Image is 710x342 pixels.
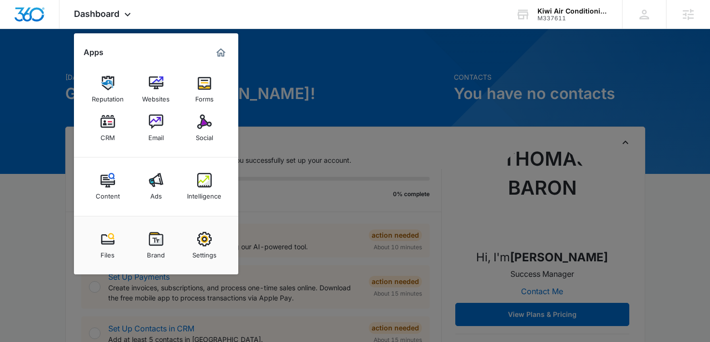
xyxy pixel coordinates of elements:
a: Settings [186,227,223,264]
div: Websites [142,90,170,103]
a: Social [186,110,223,146]
a: Marketing 360® Dashboard [213,45,229,60]
div: Brand [147,246,165,259]
div: CRM [101,129,115,142]
div: Reputation [92,90,124,103]
a: Ads [138,168,174,205]
a: Files [89,227,126,264]
h2: Apps [84,48,103,57]
a: Websites [138,71,174,108]
div: account id [537,15,608,22]
a: Content [89,168,126,205]
div: Intelligence [187,187,221,200]
div: Settings [192,246,217,259]
span: Dashboard [74,9,119,19]
a: Forms [186,71,223,108]
div: Ads [150,187,162,200]
div: Content [96,187,120,200]
div: account name [537,7,608,15]
a: Reputation [89,71,126,108]
div: Email [148,129,164,142]
div: Forms [195,90,214,103]
a: Brand [138,227,174,264]
div: Files [101,246,115,259]
a: Intelligence [186,168,223,205]
a: CRM [89,110,126,146]
a: Email [138,110,174,146]
div: Social [196,129,213,142]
